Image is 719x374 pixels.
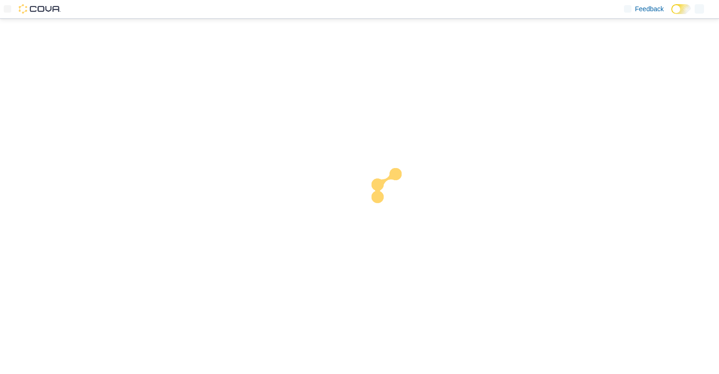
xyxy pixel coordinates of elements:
span: Feedback [635,4,664,14]
span: Dark Mode [671,14,672,15]
img: Cova [19,4,61,14]
input: Dark Mode [671,4,691,14]
img: cova-loader [359,161,430,231]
